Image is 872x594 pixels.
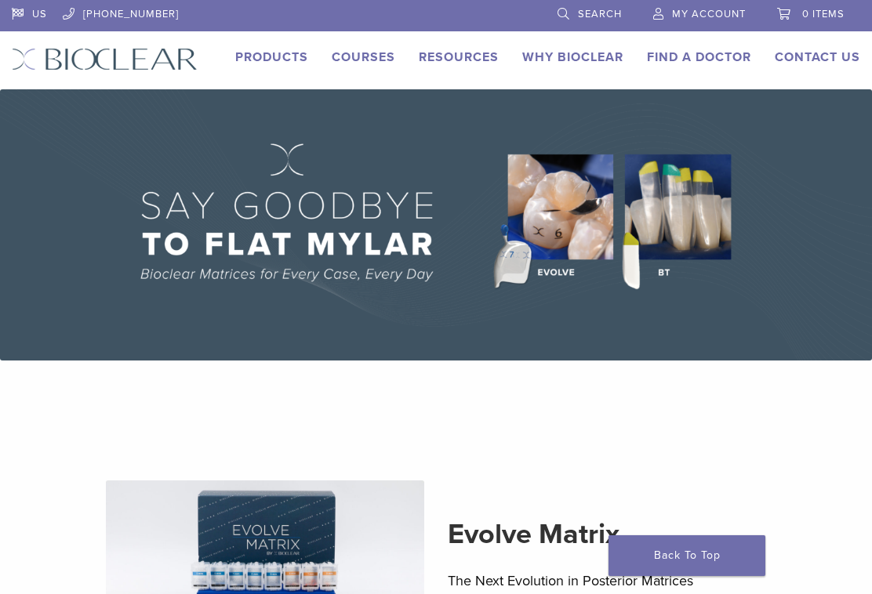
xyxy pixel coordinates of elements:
a: Resources [419,49,499,65]
a: Contact Us [775,49,860,65]
a: Back To Top [609,535,765,576]
span: Search [578,8,622,20]
img: Bioclear [12,48,198,71]
h2: Evolve Matrix [448,516,766,553]
a: Find A Doctor [647,49,751,65]
a: Why Bioclear [522,49,623,65]
span: 0 items [802,8,845,20]
p: The Next Evolution in Posterior Matrices [448,569,766,592]
a: Courses [332,49,395,65]
span: My Account [672,8,746,20]
a: Products [235,49,308,65]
